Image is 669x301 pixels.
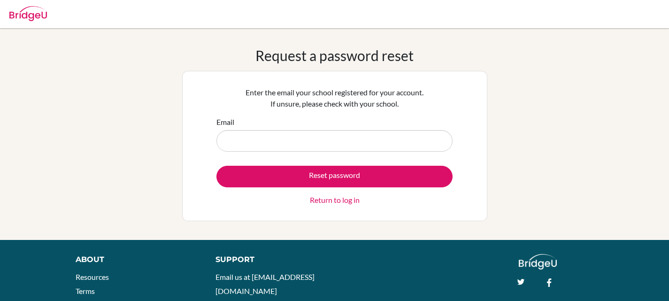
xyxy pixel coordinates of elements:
img: Bridge-U [9,6,47,21]
label: Email [216,116,234,128]
div: Support [215,254,325,265]
a: Return to log in [310,194,360,206]
div: About [76,254,194,265]
a: Email us at [EMAIL_ADDRESS][DOMAIN_NAME] [215,272,315,295]
a: Resources [76,272,109,281]
p: Enter the email your school registered for your account. If unsure, please check with your school. [216,87,453,109]
img: logo_white@2x-f4f0deed5e89b7ecb1c2cc34c3e3d731f90f0f143d5ea2071677605dd97b5244.png [519,254,557,270]
button: Reset password [216,166,453,187]
a: Terms [76,286,95,295]
h1: Request a password reset [255,47,414,64]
